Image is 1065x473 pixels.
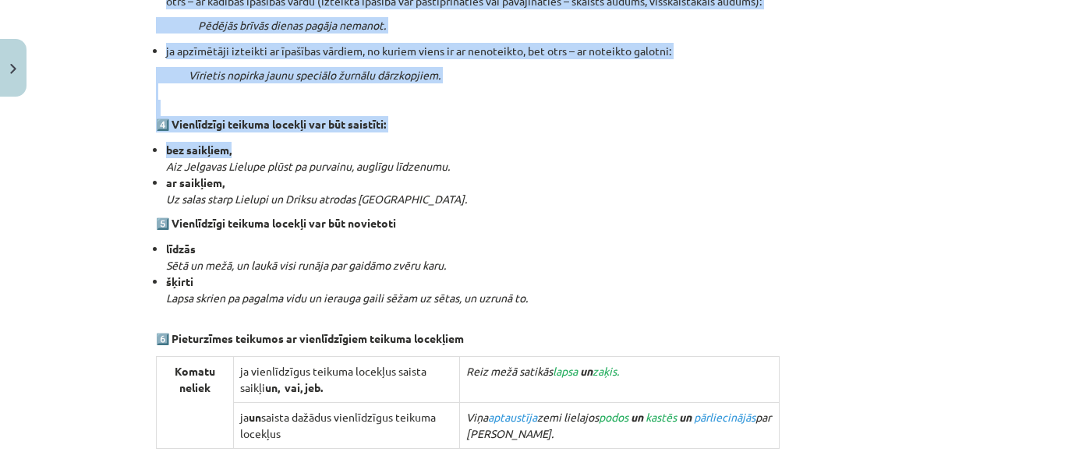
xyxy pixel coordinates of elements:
em: Sētā un mežā, un laukā visi runāja par gaidāmo zvēru karu. [166,258,446,272]
strong: 4️⃣ Vienlīdzīgi teikuma locekļi var būt saistīti: [156,117,386,131]
em: Viņa zemi lielajos par [PERSON_NAME]. [466,410,771,440]
span: podos [599,410,628,424]
td: ja vienlīdzīgus teikuma locekļus saista saikļi [234,357,459,403]
strong: un, vai, jeb. [265,380,323,394]
strong: un [631,410,643,424]
span: aptaustīja [488,410,537,424]
em: Pēdējās brīvās dienas pagāja nemanot. [198,18,386,32]
span: zaķis. [593,364,619,378]
strong: 5️⃣ Vienlīdzīgi teikuma locekļi var būt novietoti [156,216,396,230]
em: Uz salas starp Lielupi un Driksu atrodas [GEOGRAPHIC_DATA]. [166,192,467,206]
img: icon-close-lesson-0947bae3869378f0d4975bcd49f059093ad1ed9edebbc8119c70593378902aed.svg [10,64,16,74]
strong: 6️⃣ Pieturzīmes teikumos ar vienlīdzīgiem teikuma locekļiem [156,331,464,345]
em: Lapsa skrien pa pagalma vidu un ierauga gaili sēžam uz sētas, un uzrunā to. [166,291,528,305]
strong: šķirti [166,274,193,288]
em: Vīrietis nopirka jaunu speciālo žurnālu dārzkopjiem. [189,68,441,82]
td: ja saista dažādus vienlīdzīgus teikuma locekļus [234,403,459,449]
strong: un [249,410,261,424]
em: Aiz Jelgavas Lielupe plūst pa purvainu, auglīgu līdzenumu. [166,159,450,173]
strong: un [679,410,692,424]
strong: Komatu neliek [175,364,215,394]
li: ja apzīmētāji izteikti ar īpašības vārdiem, no kuriem viens ir ar nenoteikto, bet otrs – ar notei... [166,43,909,59]
span: kastēs [646,410,677,424]
span: lapsa [553,364,578,378]
span: pārliecinājās [694,410,755,424]
strong: bez saikļiem, [166,143,232,157]
strong: ar saikļiem, [166,175,225,189]
strong: līdzās [166,242,196,256]
em: Reiz mežā satikās [466,364,619,378]
strong: un [580,364,593,378]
